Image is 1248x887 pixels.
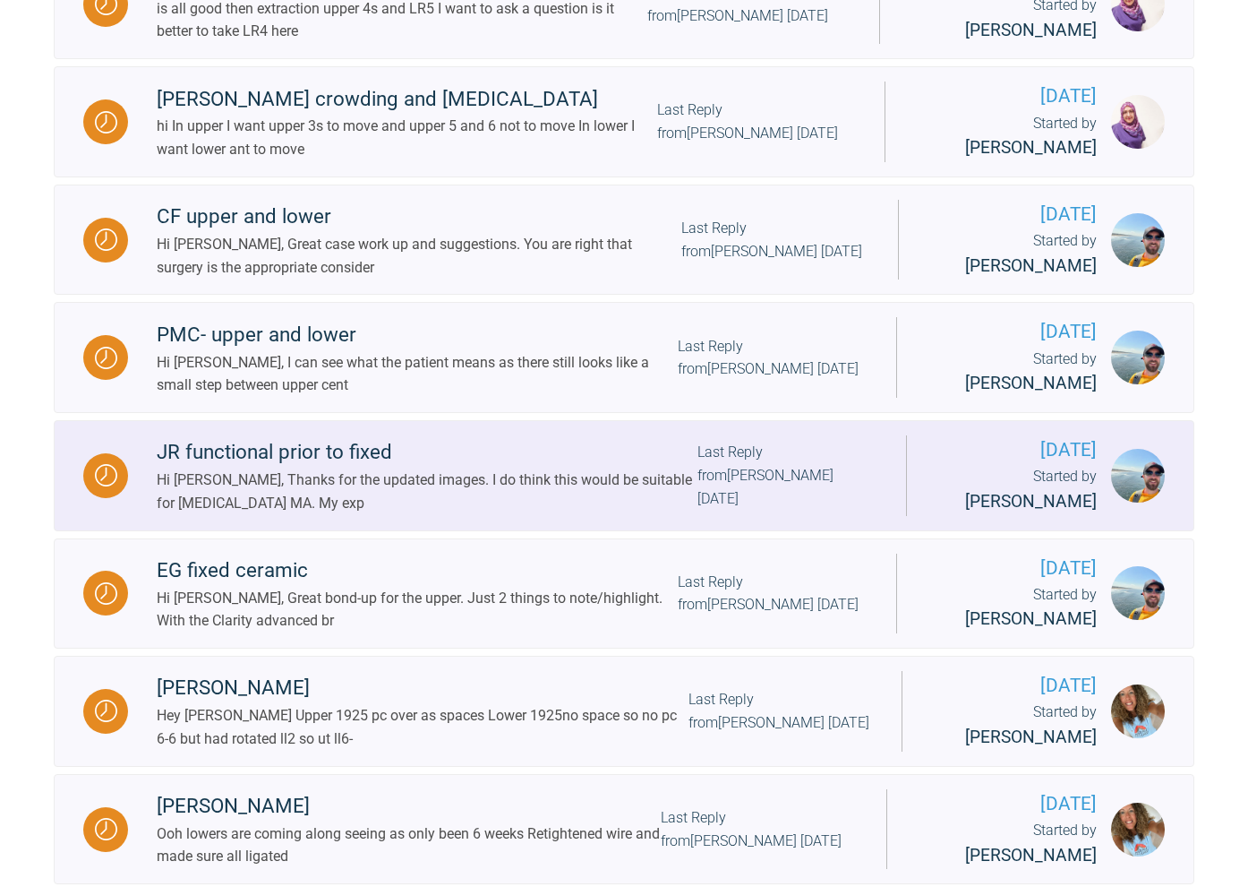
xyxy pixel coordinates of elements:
[657,99,856,144] div: Last Reply from [PERSON_NAME] [DATE]
[54,774,1194,885] a: Waiting[PERSON_NAME]Ooh lowers are coming along seeing as only been 6 weeks Retightened wire and ...
[95,700,117,722] img: Waiting
[95,111,117,133] img: Waiting
[926,348,1097,398] div: Started by
[157,790,661,822] div: [PERSON_NAME]
[1111,685,1165,738] img: Rebecca Lynne Williams
[926,583,1098,633] div: Started by
[95,228,117,251] img: Waiting
[1111,95,1165,149] img: Sadia Bokhari
[965,255,1097,276] span: [PERSON_NAME]
[914,82,1097,111] span: [DATE]
[54,302,1194,413] a: WaitingPMC- upper and lowerHi [PERSON_NAME], I can see what the patient means as there still look...
[95,582,117,605] img: Waiting
[157,704,688,750] div: Hey [PERSON_NAME] Upper 1925 pc over as spaces Lower 1925no space so no pc 6-6 but had rotated ll...
[157,587,678,633] div: Hi [PERSON_NAME], Great bond-up for the upper. Just 2 things to note/highlight. With the Clarity ...
[157,436,697,469] div: JR functional prior to fixed
[157,319,678,351] div: PMC- upper and lower
[54,66,1194,177] a: Waiting[PERSON_NAME] crowding and [MEDICAL_DATA]hi In upper I want upper 3s to move and upper 5 a...
[157,822,661,868] div: Ooh lowers are coming along seeing as only been 6 weeks Retightened wire and made sure all ligated
[926,554,1098,583] span: [DATE]
[1111,803,1165,857] img: Rebecca Lynne Williams
[157,672,688,704] div: [PERSON_NAME]
[936,465,1097,515] div: Started by
[157,115,657,160] div: hi In upper I want upper 3s to move and upper 5 and 6 not to move In lower I want lower ant to move
[936,435,1097,465] span: [DATE]
[95,347,117,369] img: Waiting
[95,464,117,487] img: Waiting
[965,608,1097,629] span: [PERSON_NAME]
[927,229,1097,280] div: Started by
[914,112,1097,162] div: Started by
[916,819,1097,869] div: Started by
[965,373,1097,393] span: [PERSON_NAME]
[54,420,1194,531] a: WaitingJR functional prior to fixedHi [PERSON_NAME], Thanks for the updated images. I do think th...
[927,200,1097,229] span: [DATE]
[681,217,869,263] div: Last Reply from [PERSON_NAME] [DATE]
[54,538,1194,650] a: WaitingEG fixed ceramicHi [PERSON_NAME], Great bond-up for the upper. Just 2 things to note/highl...
[678,335,868,381] div: Last Reply from [PERSON_NAME] [DATE]
[965,20,1097,40] span: [PERSON_NAME]
[916,789,1097,819] span: [DATE]
[54,656,1194,767] a: Waiting[PERSON_NAME]Hey [PERSON_NAME] Upper 1925 pc over as spaces Lower 1925no space so no pc 6-...
[157,83,657,116] div: [PERSON_NAME] crowding and [MEDICAL_DATA]
[157,351,678,397] div: Hi [PERSON_NAME], I can see what the patient means as there still looks like a small step between...
[965,491,1097,512] span: [PERSON_NAME]
[95,818,117,840] img: Waiting
[678,571,868,616] div: Last Reply from [PERSON_NAME] [DATE]
[1111,566,1165,620] img: Owen Walls
[931,701,1097,751] div: Started by
[157,555,678,587] div: EG fixed ceramic
[1111,331,1165,384] img: Owen Walls
[965,845,1097,865] span: [PERSON_NAME]
[157,201,681,233] div: CF upper and lower
[1111,449,1165,503] img: Owen Walls
[926,317,1097,347] span: [DATE]
[931,671,1097,701] span: [DATE]
[157,469,697,514] div: Hi [PERSON_NAME], Thanks for the updated images. I do think this would be suitable for [MEDICAL_D...
[661,806,858,852] div: Last Reply from [PERSON_NAME] [DATE]
[688,688,873,734] div: Last Reply from [PERSON_NAME] [DATE]
[157,233,681,279] div: Hi [PERSON_NAME], Great case work up and suggestions. You are right that surgery is the appropria...
[697,441,878,510] div: Last Reply from [PERSON_NAME] [DATE]
[965,137,1097,158] span: [PERSON_NAME]
[1111,213,1165,267] img: Owen Walls
[54,185,1194,296] a: WaitingCF upper and lowerHi [PERSON_NAME], Great case work up and suggestions. You are right that...
[965,727,1097,747] span: [PERSON_NAME]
